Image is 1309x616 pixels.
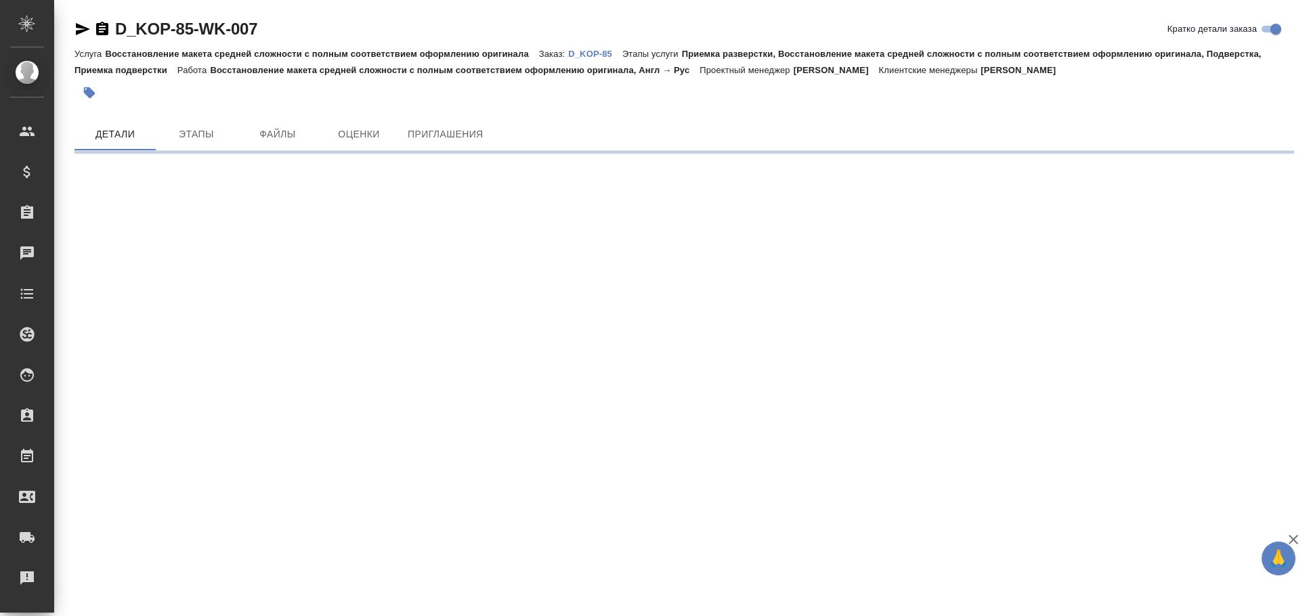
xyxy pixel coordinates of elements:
[622,49,682,59] p: Этапы услуги
[164,126,229,143] span: Этапы
[326,126,391,143] span: Оценки
[700,65,793,75] p: Проектный менеджер
[568,49,622,59] p: D_KOP-85
[115,20,257,38] a: D_KOP-85-WK-007
[408,126,484,143] span: Приглашения
[210,65,700,75] p: Восстановление макета средней сложности с полным соответствием оформлению оригинала, Англ → Рус
[94,21,110,37] button: Скопировать ссылку
[1262,542,1295,575] button: 🙏
[539,49,568,59] p: Заказ:
[794,65,879,75] p: [PERSON_NAME]
[74,78,104,108] button: Добавить тэг
[83,126,148,143] span: Детали
[568,47,622,59] a: D_KOP-85
[245,126,310,143] span: Файлы
[981,65,1066,75] p: [PERSON_NAME]
[105,49,538,59] p: Восстановление макета средней сложности с полным соответствием оформлению оригинала
[1267,544,1290,573] span: 🙏
[177,65,211,75] p: Работа
[74,21,91,37] button: Скопировать ссылку для ЯМессенджера
[879,65,981,75] p: Клиентские менеджеры
[74,49,105,59] p: Услуга
[1167,22,1257,36] span: Кратко детали заказа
